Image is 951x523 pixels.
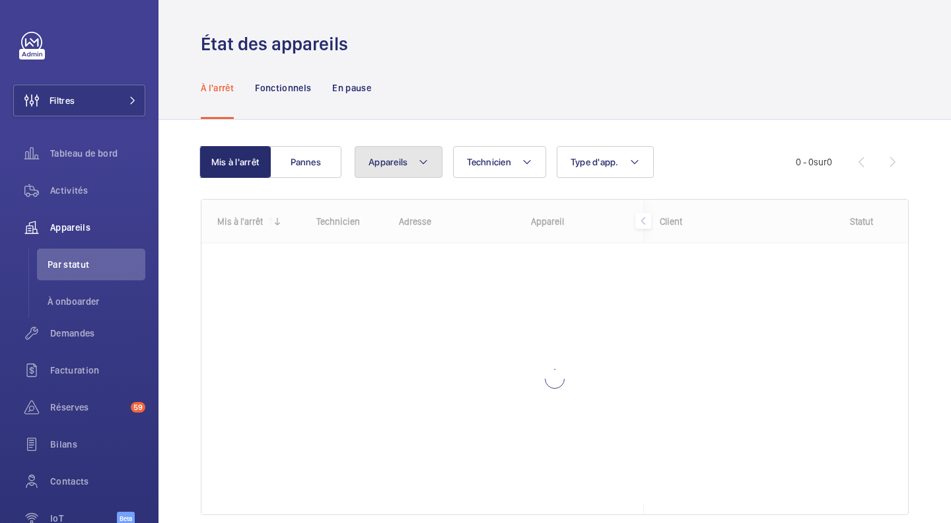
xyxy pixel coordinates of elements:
[48,295,145,308] span: À onboarder
[814,157,827,167] span: sur
[199,146,271,178] button: Mis à l'arrêt
[50,364,145,377] span: Facturation
[467,157,511,167] span: Technicien
[50,475,145,488] span: Contacts
[201,81,234,95] p: À l'arrêt
[48,258,145,271] span: Par statut
[332,81,371,95] p: En pause
[355,146,442,178] button: Appareils
[50,184,145,197] span: Activités
[270,146,341,178] button: Pannes
[50,94,75,107] span: Filtres
[453,146,546,178] button: Technicien
[50,401,125,414] span: Réserves
[13,85,145,116] button: Filtres
[571,157,619,167] span: Type d'app.
[50,327,145,340] span: Demandes
[255,81,311,95] p: Fonctionnels
[131,402,145,413] span: 59
[50,438,145,451] span: Bilans
[796,157,832,167] span: 0 - 0 0
[369,157,407,167] span: Appareils
[50,147,145,160] span: Tableau de bord
[557,146,654,178] button: Type d'app.
[201,32,356,56] h1: État des appareils
[50,221,145,234] span: Appareils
